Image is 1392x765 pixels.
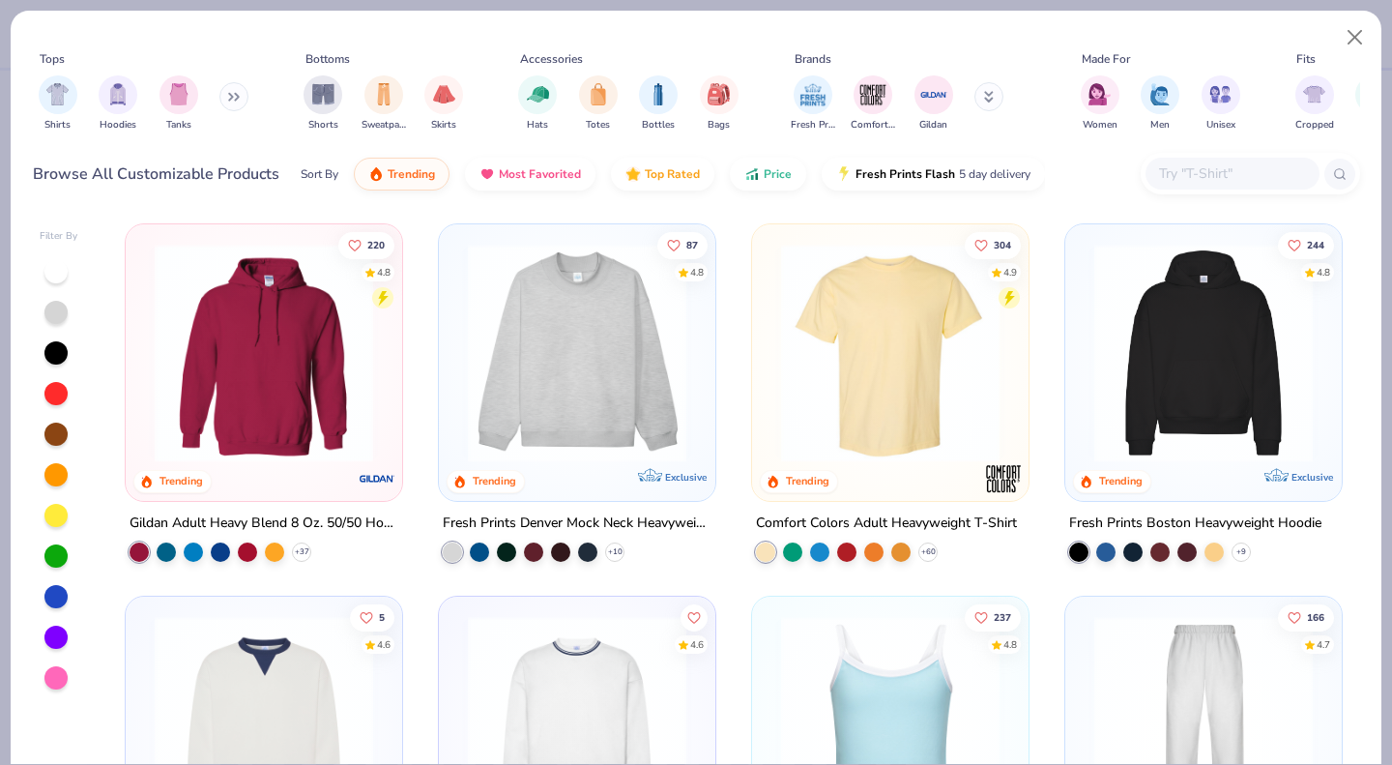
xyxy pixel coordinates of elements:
span: Skirts [431,118,456,132]
span: Bags [708,118,730,132]
div: filter for Gildan [914,75,953,132]
div: Fresh Prints Boston Heavyweight Hoodie [1069,512,1321,536]
button: filter button [99,75,137,132]
span: Top Rated [645,166,700,182]
button: Like [1278,231,1334,258]
div: 4.8 [690,265,704,280]
img: 01756b78-01f6-4cc6-8d8a-3c30c1a0c8ac [145,244,383,462]
span: 166 [1307,612,1324,622]
div: 4.9 [1003,265,1017,280]
span: 304 [994,240,1011,250]
img: a90f7c54-8796-4cb2-9d6e-4e9644cfe0fe [696,244,934,462]
button: filter button [639,75,678,132]
button: Top Rated [611,158,714,191]
button: Like [681,603,708,631]
img: 029b8af0-80e6-406f-9fdc-fdf898547912 [771,244,1009,462]
div: Comfort Colors Adult Heavyweight T-Shirt [756,512,1017,536]
button: filter button [791,75,835,132]
button: filter button [1202,75,1240,132]
span: Price [764,166,792,182]
div: filter for Sweatpants [362,75,406,132]
span: Exclusive [665,471,707,484]
img: f5d85501-0dbb-4ee4-b115-c08fa3845d83 [458,244,696,462]
span: Men [1150,118,1170,132]
span: 87 [686,240,698,250]
button: filter button [851,75,895,132]
button: Trending [354,158,449,191]
button: filter button [1295,75,1334,132]
div: Tops [40,50,65,68]
img: Gildan Image [919,80,948,109]
img: Hats Image [527,83,549,105]
img: Unisex Image [1209,83,1232,105]
div: Browse All Customizable Products [33,162,279,186]
span: Hoodies [100,118,136,132]
div: 4.8 [378,265,391,280]
button: filter button [39,75,77,132]
div: filter for Hoodies [99,75,137,132]
button: Price [730,158,806,191]
img: Tanks Image [168,83,189,105]
span: 237 [994,612,1011,622]
button: Like [965,603,1021,631]
span: Trending [388,166,435,182]
button: Like [965,231,1021,258]
div: Accessories [520,50,583,68]
div: Made For [1082,50,1130,68]
img: Men Image [1149,83,1171,105]
div: filter for Men [1141,75,1179,132]
button: filter button [579,75,618,132]
button: filter button [424,75,463,132]
button: filter button [159,75,198,132]
span: Tanks [166,118,191,132]
button: filter button [518,75,557,132]
span: Exclusive [1290,471,1332,484]
div: 4.8 [1317,265,1330,280]
div: Filter By [40,229,78,244]
div: filter for Cropped [1295,75,1334,132]
span: Comfort Colors [851,118,895,132]
img: Comfort Colors logo [984,459,1023,498]
span: 244 [1307,240,1324,250]
span: Sweatpants [362,118,406,132]
div: filter for Skirts [424,75,463,132]
img: Shorts Image [312,83,334,105]
img: Shirts Image [46,83,69,105]
div: Fits [1296,50,1316,68]
span: Most Favorited [499,166,581,182]
button: filter button [1141,75,1179,132]
img: Totes Image [588,83,609,105]
span: Cropped [1295,118,1334,132]
button: Like [351,603,395,631]
span: Gildan [919,118,947,132]
div: filter for Shorts [304,75,342,132]
input: Try "T-Shirt" [1157,162,1306,185]
button: filter button [362,75,406,132]
div: Gildan Adult Heavy Blend 8 Oz. 50/50 Hooded Sweatshirt [130,512,398,536]
span: Shirts [44,118,71,132]
img: Comfort Colors Image [858,80,887,109]
img: most_fav.gif [479,166,495,182]
div: Sort By [301,165,338,183]
button: filter button [700,75,739,132]
button: Like [1278,603,1334,631]
span: Totes [586,118,610,132]
span: + 37 [295,546,309,558]
span: 5 day delivery [959,163,1030,186]
div: filter for Comfort Colors [851,75,895,132]
span: 220 [368,240,386,250]
div: 4.6 [690,637,704,652]
img: Hoodies Image [107,83,129,105]
span: Women [1083,118,1117,132]
img: Fresh Prints Image [798,80,827,109]
div: filter for Hats [518,75,557,132]
div: 4.8 [1003,637,1017,652]
span: + 60 [920,546,935,558]
button: filter button [1081,75,1119,132]
div: filter for Women [1081,75,1119,132]
button: Like [339,231,395,258]
img: Skirts Image [433,83,455,105]
div: Bottoms [305,50,350,68]
span: Fresh Prints Flash [855,166,955,182]
button: filter button [914,75,953,132]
